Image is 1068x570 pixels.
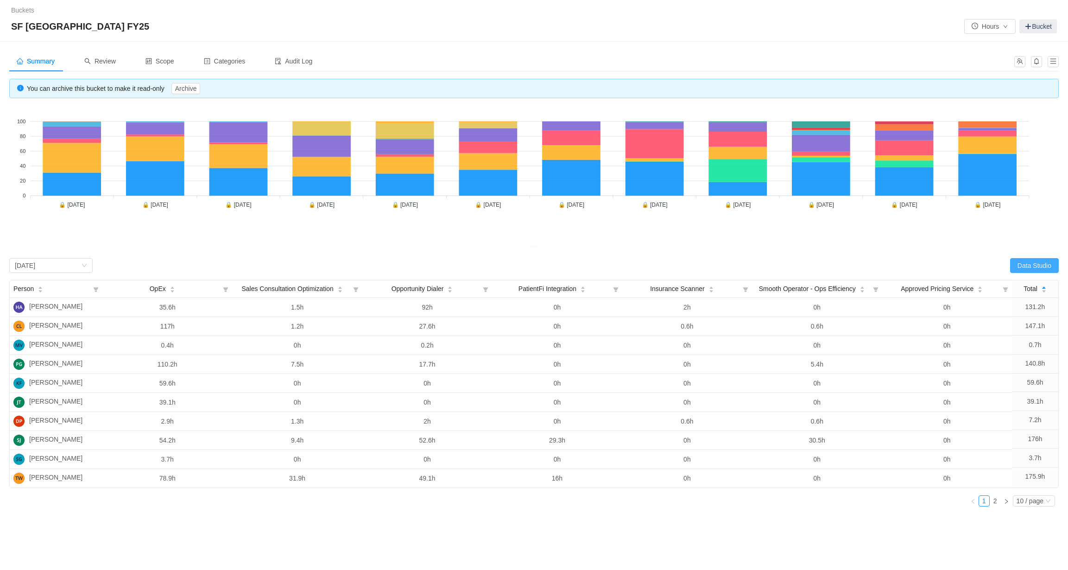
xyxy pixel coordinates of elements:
[708,289,714,291] i: icon: caret-down
[13,473,25,484] img: TW
[84,58,91,64] i: icon: search
[492,317,622,336] td: 0h
[1014,56,1025,67] button: icon: team
[102,355,232,374] td: 110.2h
[362,298,492,317] td: 92h
[29,321,82,332] span: [PERSON_NAME]
[102,393,232,412] td: 39.1h
[492,450,622,469] td: 0h
[145,58,152,64] i: icon: control
[170,289,175,291] i: icon: caret-down
[978,289,983,291] i: icon: caret-down
[20,178,25,184] tspan: 20
[518,284,576,294] span: PatientFi Integration
[59,201,85,208] tspan: 🔒 [DATE]
[232,412,362,431] td: 1.3h
[11,19,155,34] span: SF [GEOGRAPHIC_DATA] FY25
[1024,284,1037,294] span: Total
[1041,285,1046,288] i: icon: caret-up
[89,280,102,298] i: icon: filter
[171,83,201,94] button: Archive
[102,336,232,355] td: 0.4h
[204,58,210,64] i: icon: profile
[1045,498,1051,505] i: icon: down
[979,495,990,507] li: 1
[150,284,166,294] span: OpEx
[232,374,362,393] td: 0h
[1012,355,1058,374] td: 140.8h
[492,469,622,488] td: 16h
[1048,56,1059,67] button: icon: menu
[622,298,752,317] td: 2h
[622,374,752,393] td: 0h
[882,355,1012,374] td: 0h
[882,469,1012,488] td: 0h
[142,201,168,208] tspan: 🔒 [DATE]
[1012,374,1058,393] td: 59.6h
[362,450,492,469] td: 0h
[622,317,752,336] td: 0.6h
[492,355,622,374] td: 0h
[362,336,492,355] td: 0.2h
[650,284,705,294] span: Insurance Scanner
[448,289,453,291] i: icon: caret-down
[392,201,418,208] tspan: 🔒 [DATE]
[739,280,752,298] i: icon: filter
[13,321,25,332] img: CL
[1012,336,1058,355] td: 0.7h
[1031,56,1042,67] button: icon: bell
[479,280,492,298] i: icon: filter
[752,317,882,336] td: 0.6h
[492,374,622,393] td: 0h
[275,57,312,65] span: Audit Log
[752,355,882,374] td: 5.4h
[642,201,668,208] tspan: 🔒 [DATE]
[882,412,1012,431] td: 0h
[102,412,232,431] td: 2.9h
[17,85,24,91] i: icon: info-circle
[708,285,714,291] div: Sort
[979,496,989,506] a: 1
[492,393,622,412] td: 0h
[38,289,43,291] i: icon: caret-down
[102,298,232,317] td: 35.6h
[13,284,34,294] span: Person
[225,201,251,208] tspan: 🔒 [DATE]
[967,495,979,507] li: Previous Page
[1012,298,1058,317] td: 131.2h
[752,393,882,412] td: 0h
[29,378,82,389] span: [PERSON_NAME]
[362,412,492,431] td: 2h
[232,355,362,374] td: 7.5h
[38,285,43,291] div: Sort
[759,284,856,294] span: Smooth Operator - Ops Efficiency
[29,302,82,313] span: [PERSON_NAME]
[882,298,1012,317] td: 0h
[859,285,865,288] i: icon: caret-up
[622,469,752,488] td: 0h
[581,285,586,288] i: icon: caret-up
[1012,449,1058,468] td: 3.7h
[17,119,25,124] tspan: 100
[13,378,25,389] img: KF
[232,336,362,355] td: 0h
[337,285,343,291] div: Sort
[362,431,492,450] td: 52.6h
[29,473,82,484] span: [PERSON_NAME]
[20,148,25,154] tspan: 60
[891,201,917,208] tspan: 🔒 [DATE]
[170,285,175,288] i: icon: caret-up
[990,496,1000,506] a: 2
[622,412,752,431] td: 0.6h
[337,289,342,291] i: icon: caret-down
[609,280,622,298] i: icon: filter
[869,280,882,298] i: icon: filter
[102,431,232,450] td: 54.2h
[492,298,622,317] td: 0h
[362,393,492,412] td: 0h
[102,469,232,488] td: 78.9h
[29,359,82,370] span: [PERSON_NAME]
[29,397,82,408] span: [PERSON_NAME]
[17,58,23,64] i: icon: home
[29,454,82,465] span: [PERSON_NAME]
